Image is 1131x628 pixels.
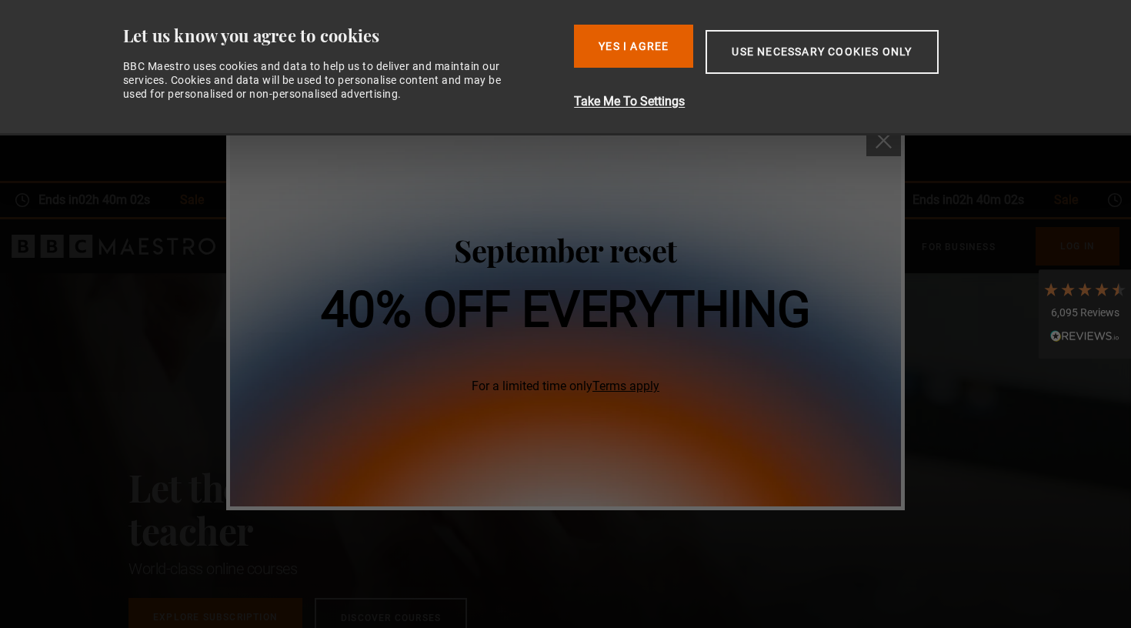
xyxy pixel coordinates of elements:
div: BBC Maestro uses cookies and data to help us to deliver and maintain our services. Cookies and da... [123,59,519,102]
img: 40% off everything [230,122,901,506]
button: Use necessary cookies only [706,30,938,74]
div: Let us know you agree to cookies [123,25,562,47]
button: Yes I Agree [574,25,693,68]
span: September reset [454,229,677,270]
div: 4.7 Stars [1043,281,1127,298]
button: close [866,122,901,156]
a: Terms apply [592,379,659,393]
button: Take Me To Settings [574,92,1019,111]
div: 6,095 ReviewsRead All Reviews [1039,269,1131,359]
span: For a limited time only [321,377,811,396]
img: REVIEWS.io [1050,330,1119,341]
h1: 40% off everything [321,286,811,335]
div: 6,095 Reviews [1043,306,1127,321]
div: Read All Reviews [1043,329,1127,347]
